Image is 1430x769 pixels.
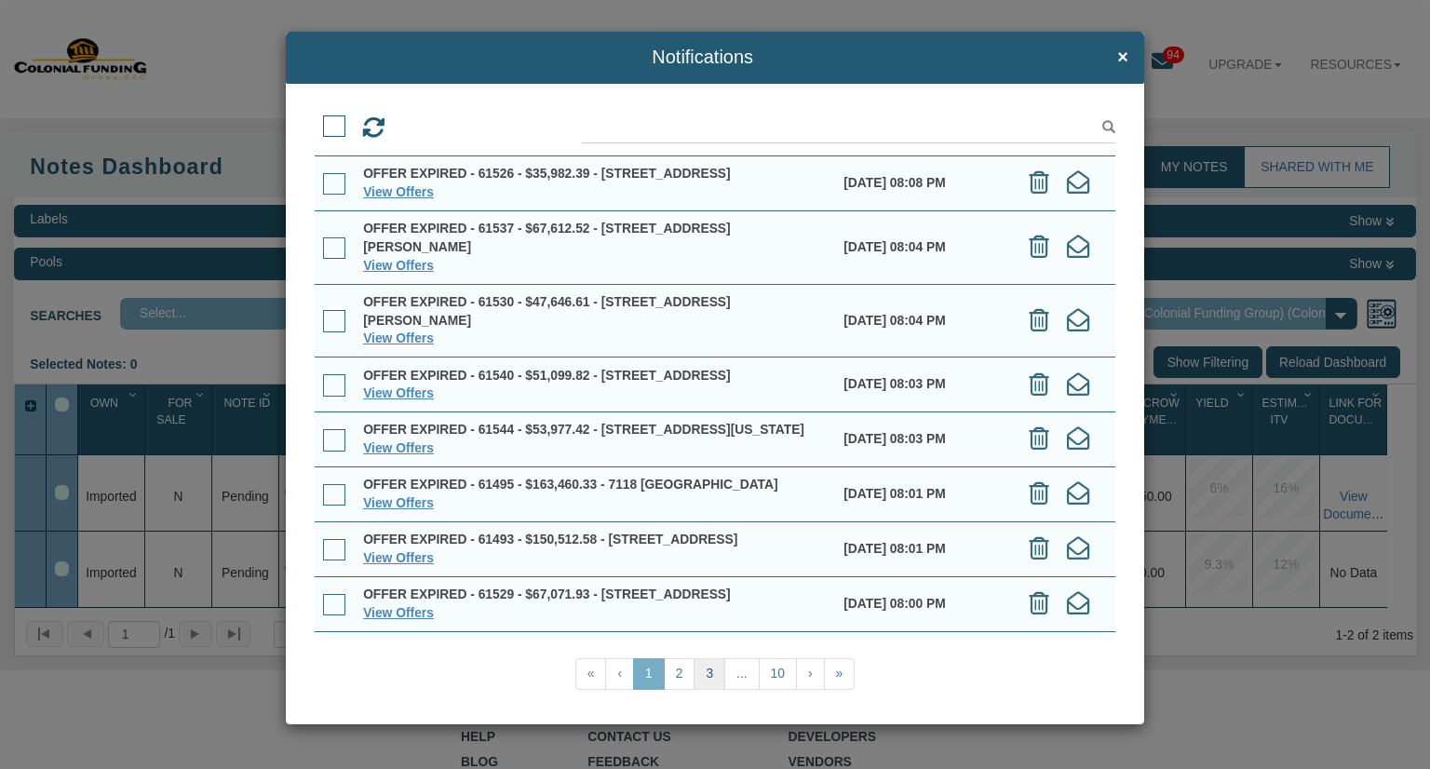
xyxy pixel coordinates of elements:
a: 2 [664,658,695,690]
a: View Offers [363,440,434,455]
a: › [796,658,825,690]
div: OFFER EXPIRED - 61537 - $67,612.52 - [STREET_ADDRESS][PERSON_NAME] [363,220,827,257]
a: 1 [633,658,665,690]
a: » [824,658,856,690]
a: View Offers [363,495,434,510]
td: [DATE] 02:18 AM [835,631,1011,685]
div: OFFER EXPIRED - 61493 - $150,512.58 - [STREET_ADDRESS] [363,531,827,549]
a: View Offers [363,605,434,620]
a: 3 [694,658,725,690]
a: View Offers [363,385,434,400]
a: View Offers [363,258,434,273]
td: [DATE] 08:00 PM [835,576,1011,630]
td: [DATE] 08:04 PM [835,210,1011,283]
a: View Offers [363,184,434,199]
a: ‹ [605,658,634,690]
td: [DATE] 08:03 PM [835,412,1011,466]
a: View Offers [363,331,434,345]
div: OFFER EXPIRED - 61495 - $163,460.33 - 7118 [GEOGRAPHIC_DATA] [363,476,827,494]
div: OFFER EXPIRED - 61530 - $47,646.61 - [STREET_ADDRESS][PERSON_NAME] [363,293,827,331]
td: [DATE] 08:08 PM [835,156,1011,210]
span: Notifications [302,47,1103,68]
td: [DATE] 08:01 PM [835,467,1011,521]
td: [DATE] 08:04 PM [835,284,1011,357]
a: ... [724,658,760,690]
a: « [575,658,607,690]
div: OFFER EXPIRED - 61540 - $51,099.82 - [STREET_ADDRESS] [363,367,827,385]
td: [DATE] 08:01 PM [835,522,1011,576]
span: × [1117,47,1128,68]
div: OFFER EXPIRED - 61526 - $35,982.39 - [STREET_ADDRESS] [363,165,827,183]
a: 10 [759,658,797,690]
div: OFFER EXPIRED - 61529 - $67,071.93 - [STREET_ADDRESS] [363,586,827,604]
div: OFFER EXPIRED - 61544 - $53,977.42 - [STREET_ADDRESS][US_STATE] [363,421,827,439]
a: View Offers [363,550,434,565]
td: [DATE] 08:03 PM [835,358,1011,411]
